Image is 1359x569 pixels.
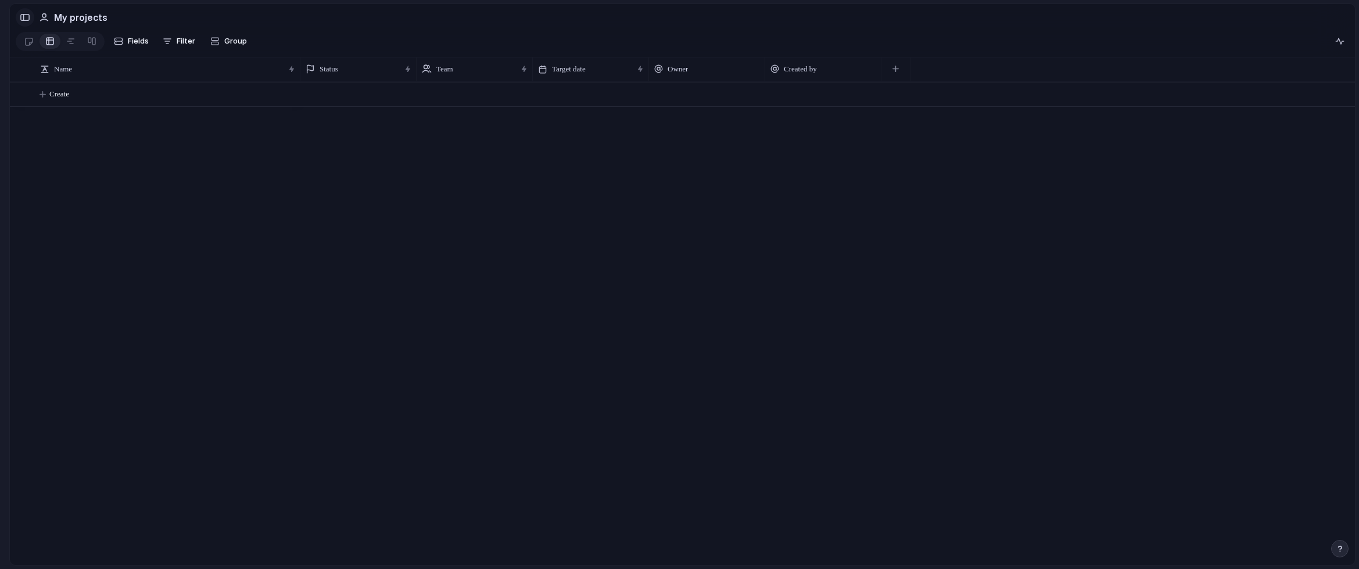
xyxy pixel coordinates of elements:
button: Group [205,32,253,51]
span: Team [436,63,453,75]
span: Filter [177,35,195,47]
span: Target date [552,63,586,75]
span: Group [224,35,247,47]
span: Fields [128,35,149,47]
span: Create [49,88,69,100]
button: Fields [109,32,153,51]
span: Created by [784,63,817,75]
span: Name [54,63,72,75]
span: Owner [668,63,688,75]
button: Filter [158,32,200,51]
h2: My projects [54,10,107,24]
span: Status [320,63,338,75]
